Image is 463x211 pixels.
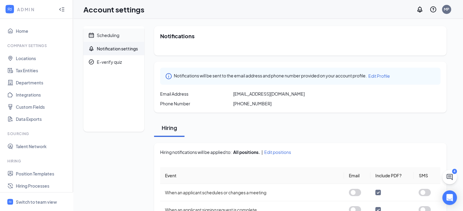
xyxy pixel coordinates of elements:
[344,167,370,184] th: Email
[416,6,423,13] svg: Notifications
[368,73,390,79] span: Edit Profile
[83,4,144,15] h1: Account settings
[160,167,344,184] th: Event
[16,140,68,152] a: Talent Network
[368,73,390,80] a: Edit Profile
[16,113,68,125] a: Data Exports
[59,6,65,12] svg: Collapse
[8,200,12,204] svg: WorkstreamLogo
[165,73,172,80] svg: Info
[261,149,263,155] span: |
[83,42,144,55] a: BellNotification settings
[97,59,122,65] div: E-verify quiz
[452,169,457,174] div: 4
[83,29,144,42] a: CalendarScheduling
[442,170,457,184] button: ChatActive
[160,149,232,155] span: Hiring notifications will be applied to:
[16,192,68,204] a: Evaluation Plan
[7,131,67,136] div: Sourcing
[16,168,68,180] a: Position Templates
[160,100,190,107] span: Phone Number
[16,25,68,37] a: Home
[7,6,13,12] svg: WorkstreamLogo
[174,73,367,80] span: Notifications will be sent to the email address and phone number provided on your account profile.
[233,100,272,107] span: [PHONE_NUMBER]
[17,6,53,12] div: ADMIN
[16,77,68,89] a: Departments
[430,6,437,13] svg: QuestionInfo
[16,64,68,77] a: Tax Entities
[88,59,94,65] svg: CheckmarkCircle
[83,55,144,69] a: CheckmarkCircleE-verify quiz
[97,32,119,38] div: Scheduling
[16,89,68,101] a: Integrations
[88,32,94,38] svg: Calendar
[233,91,305,97] span: [EMAIL_ADDRESS][DOMAIN_NAME]
[16,199,57,205] div: Switch to team view
[160,184,344,201] td: When an applicant schedules or changes a meeting
[160,124,178,131] div: Hiring
[7,43,67,48] div: Company Settings
[414,167,440,184] th: SMS
[442,190,457,205] div: Open Intercom Messenger
[160,32,440,40] h2: Notifications
[16,101,68,113] a: Custom Fields
[160,91,188,97] span: Email Address
[97,46,138,52] div: Notification settings
[16,180,68,192] a: Hiring Processes
[7,158,67,164] div: Hiring
[16,52,68,64] a: Locations
[264,149,291,155] span: Edit positions
[88,46,94,52] svg: Bell
[233,149,260,155] div: All positions.
[446,173,453,181] svg: ChatActive
[444,7,449,12] div: MP
[370,167,414,184] th: Include PDF?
